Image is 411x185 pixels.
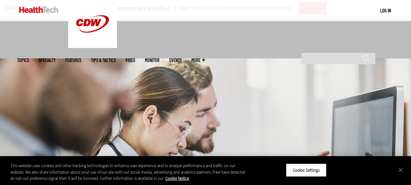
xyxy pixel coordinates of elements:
[65,58,81,63] a: Features
[17,58,29,63] span: Topics
[380,7,391,14] div: User menu
[68,43,117,50] a: CDW
[125,58,135,63] a: Video
[191,58,205,63] span: More
[10,163,247,182] div: This website uses cookies and other tracking technologies to enhance user experience and to analy...
[91,58,116,63] a: Tips & Tactics
[165,176,189,181] a: More information about your privacy
[286,163,327,177] button: Cookie Settings
[19,6,58,13] img: Home
[380,7,391,13] a: Log in
[145,58,160,63] a: MonITor
[39,58,56,63] span: Specialty
[169,58,182,63] a: Events
[393,163,408,177] button: Close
